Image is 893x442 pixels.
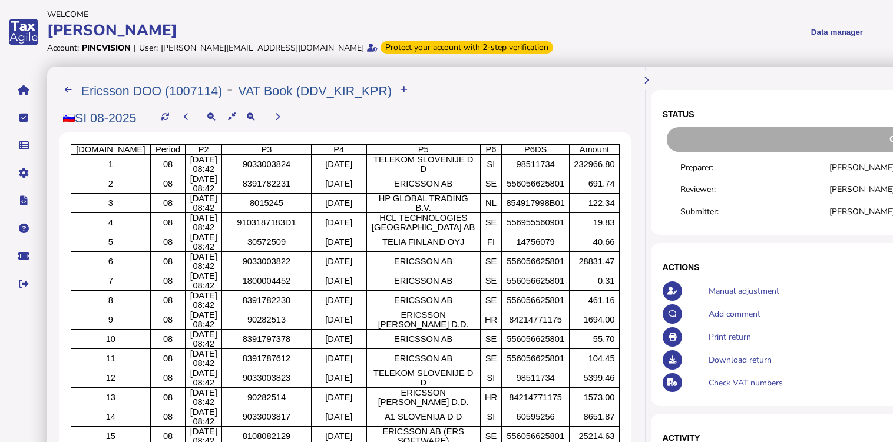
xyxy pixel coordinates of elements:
[316,276,362,285] p: [DATE]
[371,276,476,285] p: ERICSSON AB
[155,159,181,169] p: 08
[47,20,581,41] div: [PERSON_NAME]
[47,42,79,54] div: Account:
[226,276,307,285] p: 1800004452
[485,276,497,285] p: SE
[506,373,564,383] p: 98511734
[485,198,497,208] p: NL
[201,107,221,127] button: Make the return view smaller
[155,431,181,441] p: 08
[316,393,362,402] p: [DATE]
[75,393,145,402] p: 13
[485,159,497,169] p: SI
[75,276,145,285] p: 7
[155,393,181,402] p: 08
[506,145,564,154] p: P6DS
[190,330,217,348] span: [DATE] 08:42
[226,354,307,363] p: 8391787612
[19,145,29,146] i: Data manager
[316,159,362,169] p: [DATE]
[75,179,145,188] p: 2
[75,198,145,208] p: 3
[226,257,307,266] p: 9033003822
[680,162,829,173] div: Preparer:
[574,198,614,208] p: 122.34
[485,295,497,305] p: SE
[663,373,682,393] button: Check VAT numbers on return.
[222,80,238,99] div: -
[636,71,656,90] button: Hide
[190,368,217,387] span: [DATE] 08:42
[395,80,414,99] button: Upload transactions
[155,295,181,305] p: 08
[371,368,476,387] p: TELEKOM SLOVENIJE D D
[134,42,136,54] div: |
[226,373,307,383] p: 9033003823
[267,107,287,127] button: Next period
[190,232,217,251] span: [DATE] 08:42
[59,80,78,99] button: Filings list - by month
[190,174,217,193] span: [DATE] 08:42
[574,159,614,169] p: 232966.80
[316,334,362,344] p: [DATE]
[506,431,564,441] p: 556056625801
[75,334,145,344] p: 10
[190,407,217,426] span: [DATE] 08:42
[485,218,497,227] p: SE
[316,237,362,247] p: [DATE]
[506,295,564,305] p: 556056625801
[506,218,564,227] p: 556955560901
[242,107,261,127] button: Make the return view larger
[75,315,145,324] p: 9
[316,145,362,154] p: P4
[316,218,362,227] p: [DATE]
[190,194,217,212] span: [DATE] 08:42
[371,179,476,188] p: ERICSSON AB
[11,78,36,102] button: Home
[226,431,307,441] p: 8108082129
[663,304,682,324] button: Make a comment in the activity log.
[506,276,564,285] p: 556056625801
[506,334,564,344] p: 556056625801
[190,310,217,329] span: [DATE] 08:42
[371,194,476,212] p: HP GLOBAL TRADING B.V.
[316,295,362,305] p: [DATE]
[506,393,564,402] p: 84214771175
[371,145,476,154] p: P5
[371,334,476,344] p: ERICSSON AB
[11,244,36,268] button: Raise a support ticket
[381,41,553,54] div: From Oct 1, 2025, 2-step verification will be required to login. Set it up now...
[506,257,564,266] p: 556056625801
[485,373,497,383] p: SI
[506,315,564,324] p: 84214771175
[485,315,497,324] p: HR
[800,18,874,46] button: Shows a dropdown of Data manager options
[226,334,307,344] p: 8391797378
[371,237,476,247] p: TELIA FINLAND OYJ
[226,412,307,421] p: 9033003817
[485,354,497,363] p: SE
[371,257,476,266] p: ERICSSON AB
[574,145,614,154] p: Amount
[155,145,181,154] p: Period
[680,206,829,217] div: Submitter:
[176,107,196,127] button: Previous period
[75,431,145,441] p: 15
[11,188,36,213] button: Developer hub links
[155,412,181,421] p: 08
[663,350,682,370] button: Download return
[574,257,614,266] p: 28831.47
[226,179,307,188] p: 8391782231
[155,315,181,324] p: 08
[506,412,564,421] p: 60595256
[574,431,614,441] p: 25214.63
[226,218,307,227] p: 9103187183D1
[574,276,614,285] p: 0.31
[155,354,181,363] p: 08
[574,334,614,344] p: 55.70
[680,184,829,195] div: Reviewer:
[371,354,476,363] p: ERICSSON AB
[485,257,497,266] p: SE
[371,412,476,421] p: A1 SLOVENIJA D D
[63,112,136,125] h2: SI 08-2025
